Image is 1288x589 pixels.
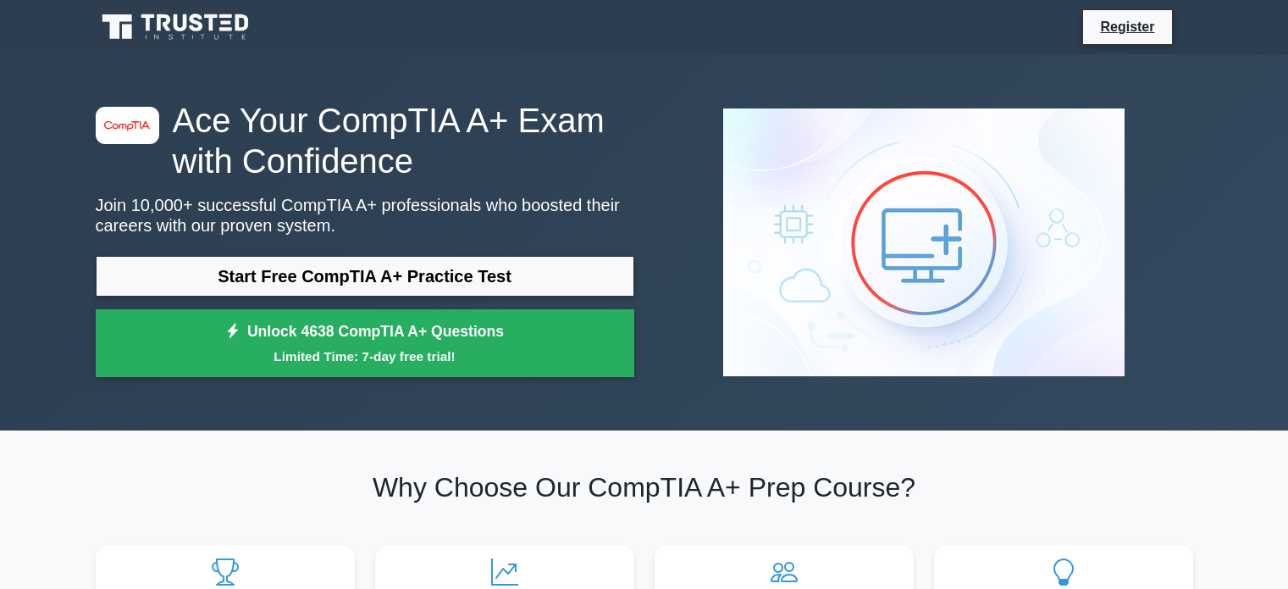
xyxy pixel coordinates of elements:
[117,347,613,366] small: Limited Time: 7-day free trial!
[710,95,1138,390] img: CompTIA A+ Preview
[96,100,634,181] h1: Ace Your CompTIA A+ Exam with Confidence
[96,309,634,377] a: Unlock 4638 CompTIA A+ QuestionsLimited Time: 7-day free trial!
[1090,16,1164,37] a: Register
[96,471,1193,503] h2: Why Choose Our CompTIA A+ Prep Course?
[96,195,634,236] p: Join 10,000+ successful CompTIA A+ professionals who boosted their careers with our proven system.
[96,256,634,297] a: Start Free CompTIA A+ Practice Test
